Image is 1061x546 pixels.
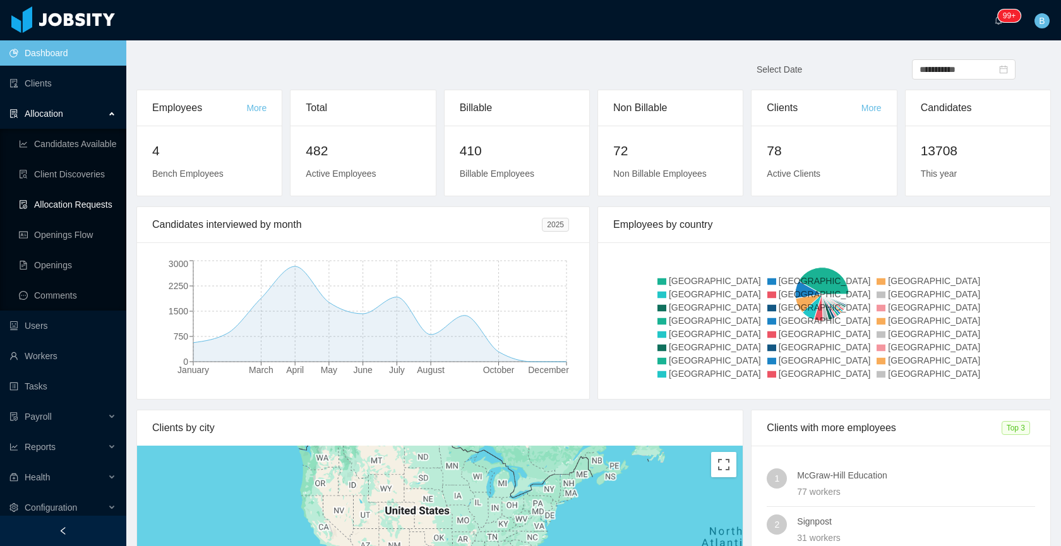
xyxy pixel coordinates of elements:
[774,514,779,535] span: 2
[767,410,1001,446] div: Clients with more employees
[779,369,871,379] span: [GEOGRAPHIC_DATA]
[669,276,761,286] span: [GEOGRAPHIC_DATA]
[542,218,569,232] span: 2025
[779,289,871,299] span: [GEOGRAPHIC_DATA]
[19,252,116,278] a: icon: file-textOpenings
[460,90,574,126] div: Billable
[779,355,871,365] span: [GEOGRAPHIC_DATA]
[888,355,980,365] span: [GEOGRAPHIC_DATA]
[25,472,50,482] span: Health
[669,355,761,365] span: [GEOGRAPHIC_DATA]
[711,452,736,477] button: Toggle fullscreen view
[177,365,209,375] tspan: January
[353,365,373,375] tspan: June
[669,369,761,379] span: [GEOGRAPHIC_DATA]
[306,169,376,179] span: Active Employees
[994,16,1003,25] i: icon: bell
[613,169,707,179] span: Non Billable Employees
[483,365,515,375] tspan: October
[9,473,18,482] i: icon: medicine-box
[779,342,871,352] span: [GEOGRAPHIC_DATA]
[152,169,224,179] span: Bench Employees
[999,65,1008,74] i: icon: calendar
[25,502,77,513] span: Configuration
[921,169,957,179] span: This year
[169,281,188,291] tspan: 2250
[9,71,116,96] a: icon: auditClients
[19,162,116,187] a: icon: file-searchClient Discoveries
[19,131,116,157] a: icon: line-chartCandidates Available
[9,313,116,338] a: icon: robotUsers
[797,514,1035,528] h4: Signpost
[921,90,1035,126] div: Candidates
[9,442,18,451] i: icon: line-chart
[888,342,980,352] span: [GEOGRAPHIC_DATA]
[169,306,188,316] tspan: 1500
[888,316,980,326] span: [GEOGRAPHIC_DATA]
[797,485,1035,499] div: 77 workers
[1002,421,1030,435] span: Top 3
[9,503,18,512] i: icon: setting
[613,141,728,161] h2: 72
[9,40,116,66] a: icon: pie-chartDashboard
[152,90,246,126] div: Employees
[174,331,189,341] tspan: 750
[779,276,871,286] span: [GEOGRAPHIC_DATA]
[669,342,761,352] span: [GEOGRAPHIC_DATA]
[779,316,871,326] span: [GEOGRAPHIC_DATA]
[183,357,188,367] tspan: 0
[669,289,761,299] span: [GEOGRAPHIC_DATA]
[797,531,1035,545] div: 31 workers
[861,103,882,113] a: More
[613,207,1035,242] div: Employees by country
[417,365,445,375] tspan: August
[246,103,267,113] a: More
[774,468,779,489] span: 1
[767,90,861,126] div: Clients
[460,169,534,179] span: Billable Employees
[9,412,18,421] i: icon: file-protect
[613,90,728,126] div: Non Billable
[921,141,1035,161] h2: 13708
[888,329,980,339] span: [GEOGRAPHIC_DATA]
[888,276,980,286] span: [GEOGRAPHIC_DATA]
[152,141,267,161] h2: 4
[1039,13,1045,28] span: B
[25,442,56,452] span: Reports
[25,412,52,422] span: Payroll
[779,329,871,339] span: [GEOGRAPHIC_DATA]
[9,109,18,118] i: icon: solution
[9,374,116,399] a: icon: profileTasks
[306,90,420,126] div: Total
[19,192,116,217] a: icon: file-doneAllocation Requests
[152,410,728,446] div: Clients by city
[152,207,542,242] div: Candidates interviewed by month
[25,109,63,119] span: Allocation
[998,9,1021,22] sup: 245
[169,259,188,269] tspan: 3000
[888,289,980,299] span: [GEOGRAPHIC_DATA]
[669,302,761,312] span: [GEOGRAPHIC_DATA]
[389,365,405,375] tspan: July
[19,222,116,247] a: icon: idcardOpenings Flow
[460,141,574,161] h2: 410
[888,369,980,379] span: [GEOGRAPHIC_DATA]
[306,141,420,161] h2: 482
[669,329,761,339] span: [GEOGRAPHIC_DATA]
[767,169,820,179] span: Active Clients
[669,316,761,326] span: [GEOGRAPHIC_DATA]
[528,365,569,375] tspan: December
[9,343,116,369] a: icon: userWorkers
[757,64,802,74] span: Select Date
[321,365,337,375] tspan: May
[249,365,273,375] tspan: March
[767,141,881,161] h2: 78
[19,283,116,308] a: icon: messageComments
[797,468,1035,482] h4: McGraw-Hill Education
[779,302,871,312] span: [GEOGRAPHIC_DATA]
[286,365,304,375] tspan: April
[888,302,980,312] span: [GEOGRAPHIC_DATA]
